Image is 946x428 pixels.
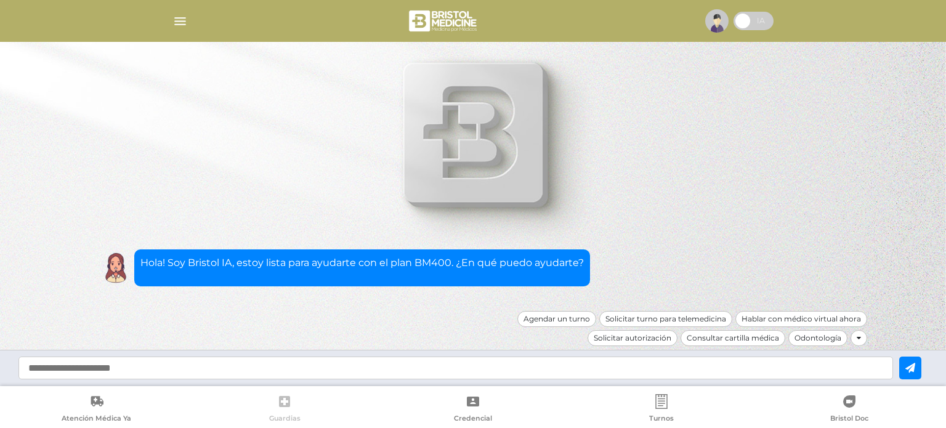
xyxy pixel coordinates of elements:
[2,394,191,426] a: Atención Médica Ya
[517,311,596,327] div: Agendar un turno
[599,311,732,327] div: Solicitar turno para telemedicina
[681,330,785,346] div: Consultar cartilla médica
[788,330,847,346] div: Odontología
[735,311,867,327] div: Hablar con médico virtual ahora
[379,394,567,426] a: Credencial
[172,14,188,29] img: Cober_menu-lines-white.svg
[62,414,131,425] span: Atención Médica Ya
[191,394,379,426] a: Guardias
[755,394,944,426] a: Bristol Doc
[100,252,131,283] img: Cober IA
[407,6,480,36] img: bristol-medicine-blanco.png
[454,414,492,425] span: Credencial
[140,256,584,270] p: Hola! Soy Bristol IA, estoy lista para ayudarte con el plan BM400. ¿En qué puedo ayudarte?
[567,394,756,426] a: Turnos
[649,414,674,425] span: Turnos
[830,414,868,425] span: Bristol Doc
[588,330,677,346] div: Solicitar autorización
[705,9,729,33] img: profile-placeholder.svg
[269,414,301,425] span: Guardias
